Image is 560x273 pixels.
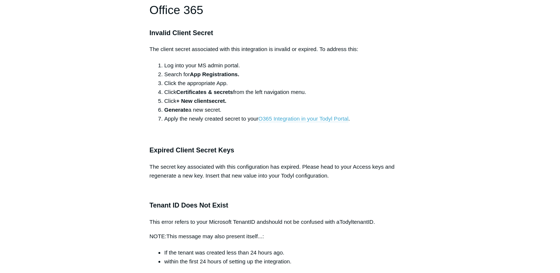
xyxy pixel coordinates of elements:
[150,45,411,54] p: The client secret associated with this integration is invalid or expired. To address this:
[164,88,411,97] li: Click from the left navigation menu.
[164,105,411,114] li: a new secret.
[176,89,233,95] strong: Certificates & secrets
[368,219,373,225] span: ID
[164,97,411,105] li: Click
[164,114,411,123] li: Apply the newly created secret to your .
[150,145,411,156] h3: Expired Client Secret Keys
[164,79,411,88] li: Click the appropriate App.
[150,219,250,225] span: This error refers to your Microsoft Tenant
[339,219,352,225] span: Todyl
[164,70,411,79] li: Search for
[150,233,167,239] span: NOTE:
[164,107,188,113] strong: Generate
[249,219,266,225] span: ID and
[150,28,411,38] h3: Invalid Client Secret
[258,115,348,122] a: O365 Integration in your Todyl Portal
[164,258,292,264] span: within the first 24 hours of setting up the integration.
[164,61,411,70] li: Log into your MS admin portal.
[164,248,411,257] li: If the tenant was created less than 24 hours ago.
[258,233,264,239] span: ...:
[150,162,411,180] p: The secret key associated with this configuration has expired. Please head to your Access keys an...
[150,1,411,20] h1: Office 365
[150,200,411,211] h3: Tenant ID Does Not Exist
[373,219,375,225] span: .
[352,219,368,225] span: tenant
[176,98,208,104] strong: + New client
[208,98,226,104] strong: secret.
[190,71,239,77] strong: App Registrations.
[266,219,339,225] span: should not be confused with a
[167,233,258,239] span: This message may also present itself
